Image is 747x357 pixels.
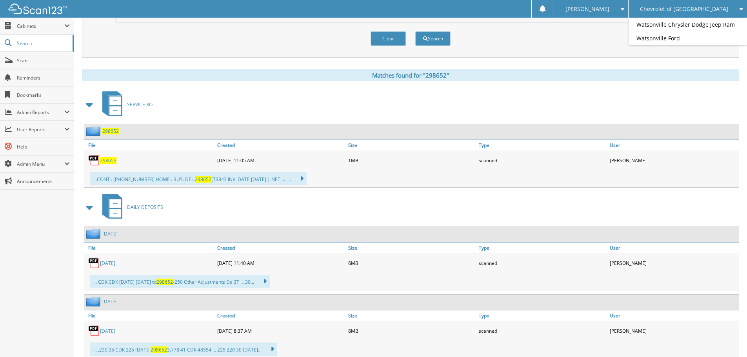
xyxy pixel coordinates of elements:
[477,152,608,168] div: scanned
[90,172,307,185] div: ...CONT : [PHONE_NUMBER] HOME : BUS: DEL. [T3843 INV. DATE [DATE] | NET ... ....
[346,310,477,321] a: Size
[17,57,70,64] span: Scan
[98,192,163,223] a: DAILY DEPOSITS
[640,7,728,11] span: Chevrolet of [GEOGRAPHIC_DATA]
[88,257,100,269] img: PDF.png
[84,243,215,253] a: File
[17,74,70,81] span: Reminders
[195,176,211,183] span: 298652
[17,161,64,167] span: Admin Menu
[477,243,608,253] a: Type
[102,230,118,237] a: [DATE]
[102,128,119,134] a: 298652
[100,328,115,334] a: [DATE]
[82,69,739,81] div: Matches found for "298652"
[477,255,608,271] div: scanned
[17,178,70,185] span: Announcements
[100,260,115,266] a: [DATE]
[17,109,64,116] span: Admin Reports
[84,310,215,321] a: File
[608,140,739,150] a: User
[90,343,277,356] div: ... ,230.35 CDK 225 [DATE] 3,778.41 CDK 48554 ... 225 220 30 [DATE]...
[151,346,167,353] span: 298652
[100,157,116,164] a: 298652
[371,31,406,46] button: Clear
[86,229,102,239] img: folder2.png
[346,152,477,168] div: 1MB
[215,140,346,150] a: Created
[346,323,477,339] div: 8MB
[608,310,739,321] a: User
[708,319,747,357] iframe: Chat Widget
[127,101,153,108] span: SERVICE RO
[477,323,608,339] div: scanned
[608,255,739,271] div: [PERSON_NAME]
[629,18,747,31] a: Watsonville Chrysler Dodge Jeep Ram
[98,89,153,120] a: SERVICE RO
[88,154,100,166] img: PDF.png
[477,310,608,321] a: Type
[415,31,451,46] button: Search
[17,126,64,133] span: User Reports
[17,23,64,29] span: Cabinets
[17,92,70,98] span: Bookmarks
[90,275,270,288] div: ... CDK CDK [DATE] [DATE] td -250 Other Adjustments Ds BT ... 30...
[346,140,477,150] a: Size
[84,140,215,150] a: File
[86,126,102,136] img: folder2.png
[102,298,118,305] a: [DATE]
[215,323,346,339] div: [DATE] 8:37 AM
[215,243,346,253] a: Created
[17,143,70,150] span: Help
[17,40,69,47] span: Search
[346,243,477,253] a: Size
[215,310,346,321] a: Created
[477,140,608,150] a: Type
[86,297,102,306] img: folder2.png
[608,323,739,339] div: [PERSON_NAME]
[8,4,67,14] img: scan123-logo-white.svg
[608,152,739,168] div: [PERSON_NAME]
[565,7,609,11] span: [PERSON_NAME]
[215,152,346,168] div: [DATE] 11:05 AM
[215,255,346,271] div: [DATE] 11:40 AM
[629,31,747,45] a: Watsonville Ford
[608,243,739,253] a: User
[127,204,163,210] span: DAILY DEPOSITS
[346,255,477,271] div: 6MB
[156,279,173,285] span: 298652
[88,325,100,337] img: PDF.png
